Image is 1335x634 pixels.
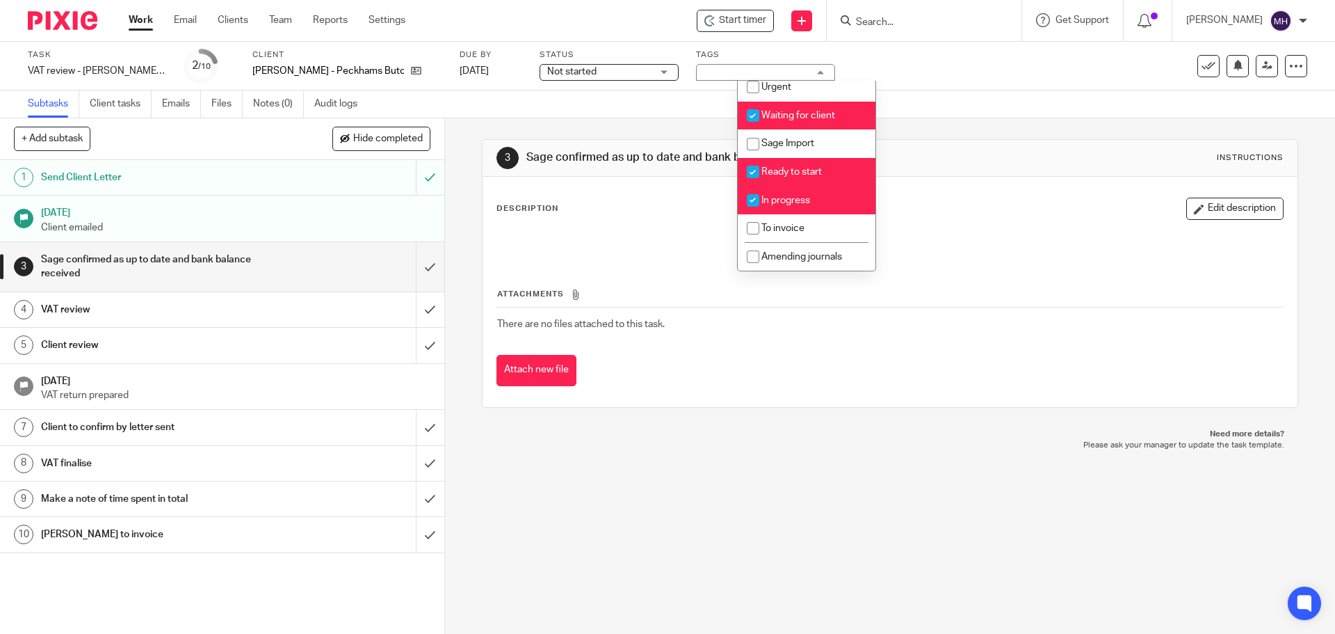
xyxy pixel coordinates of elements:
p: [PERSON_NAME] [1186,13,1263,27]
span: Waiting for client [761,111,835,120]
h1: [PERSON_NAME] to invoice [41,524,282,545]
span: Sage Import [761,138,814,148]
a: Notes (0) [253,90,304,118]
div: 8 [14,454,33,473]
img: svg%3E [1270,10,1292,32]
h1: [DATE] [41,371,430,388]
a: Audit logs [314,90,368,118]
button: Hide completed [332,127,430,150]
span: Get Support [1055,15,1109,25]
input: Search [855,17,980,29]
a: Files [211,90,243,118]
p: [PERSON_NAME] - Peckhams Butchers [252,64,404,78]
small: /10 [198,63,211,70]
p: Need more details? [496,429,1284,440]
div: 2 [192,58,211,74]
div: 10 [14,525,33,544]
p: Please ask your manager to update the task template. [496,440,1284,451]
div: VAT review - Peckham Butchers N Hamilton - sage [28,64,167,78]
div: 3 [14,257,33,276]
h1: VAT review [41,299,282,320]
a: Settings [369,13,405,27]
h1: VAT finalise [41,453,282,474]
h1: Sage confirmed as up to date and bank balance received [526,150,920,165]
span: Urgent [761,82,791,92]
h1: [DATE] [41,203,430,220]
h1: Client review [41,335,282,356]
span: Not started [547,67,597,77]
h1: Make a note of time spent in total [41,489,282,509]
div: Instructions [1217,152,1284,164]
div: 4 [14,300,33,319]
h1: Sage confirmed as up to date and bank balance received [41,249,282,285]
div: 9 [14,489,33,509]
span: In progress [761,196,810,205]
span: [DATE] [460,66,489,76]
a: Reports [313,13,348,27]
p: VAT return prepared [41,388,430,402]
span: Ready to start [761,167,822,177]
label: Tags [696,49,835,61]
h1: Client to confirm by letter sent [41,417,282,438]
span: Start timer [719,13,766,28]
button: + Add subtask [14,127,90,150]
span: Attachments [497,290,564,298]
span: Amending journals [761,252,842,262]
a: Subtasks [28,90,79,118]
div: 3 [496,147,519,169]
div: 1 [14,168,33,187]
a: Clients [218,13,248,27]
a: Team [269,13,292,27]
button: Attach new file [496,355,576,386]
span: There are no files attached to this task. [497,319,665,329]
label: Client [252,49,442,61]
label: Due by [460,49,522,61]
span: Hide completed [353,134,423,145]
p: Client emailed [41,221,430,235]
label: Task [28,49,167,61]
img: Pixie [28,11,97,30]
a: Work [129,13,153,27]
a: Client tasks [90,90,152,118]
div: VAT review - [PERSON_NAME] Butchers N [PERSON_NAME] [28,64,167,78]
button: Edit description [1186,198,1284,220]
div: Nicholas Sniedze-Hamilton - Peckhams Butchers - VAT review - Peckham Butchers N Hamilton - sage [697,10,774,32]
span: To invoice [761,223,804,233]
label: Status [540,49,679,61]
div: 7 [14,418,33,437]
p: Description [496,203,558,214]
h1: Send Client Letter [41,167,282,188]
a: Email [174,13,197,27]
a: Emails [162,90,201,118]
div: 5 [14,335,33,355]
